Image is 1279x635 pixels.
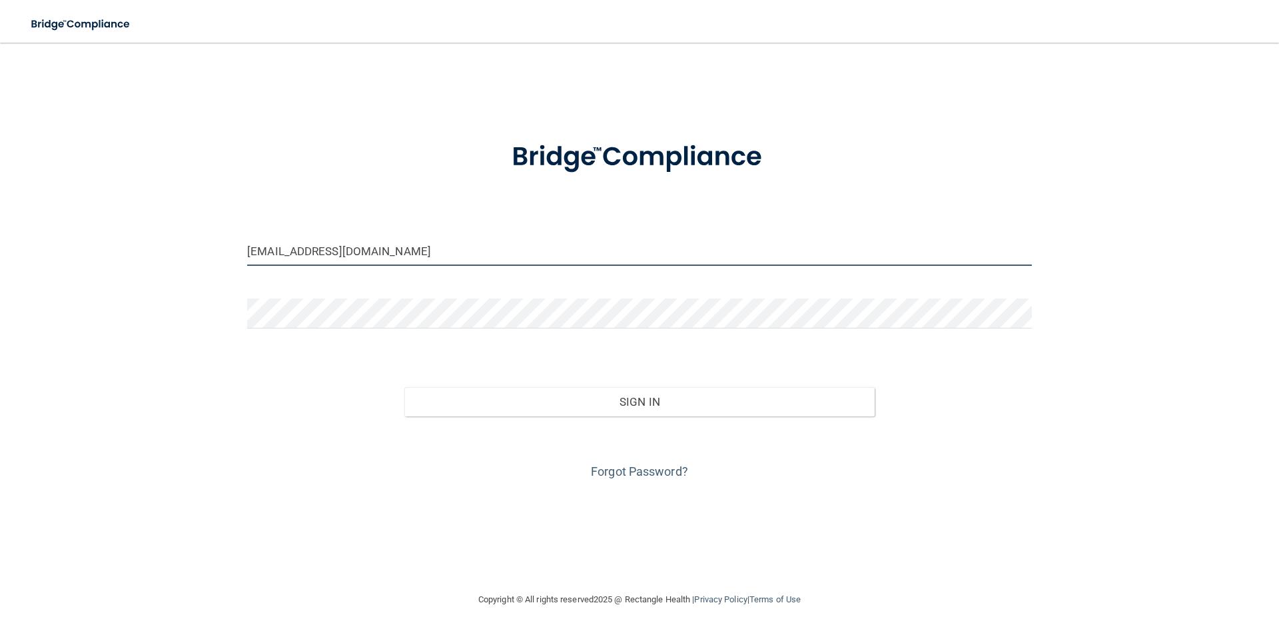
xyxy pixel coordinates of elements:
[749,594,801,604] a: Terms of Use
[20,11,143,38] img: bridge_compliance_login_screen.278c3ca4.svg
[404,387,875,416] button: Sign In
[396,578,883,621] div: Copyright © All rights reserved 2025 @ Rectangle Health | |
[591,464,688,478] a: Forgot Password?
[484,123,795,192] img: bridge_compliance_login_screen.278c3ca4.svg
[694,594,747,604] a: Privacy Policy
[247,236,1032,266] input: Email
